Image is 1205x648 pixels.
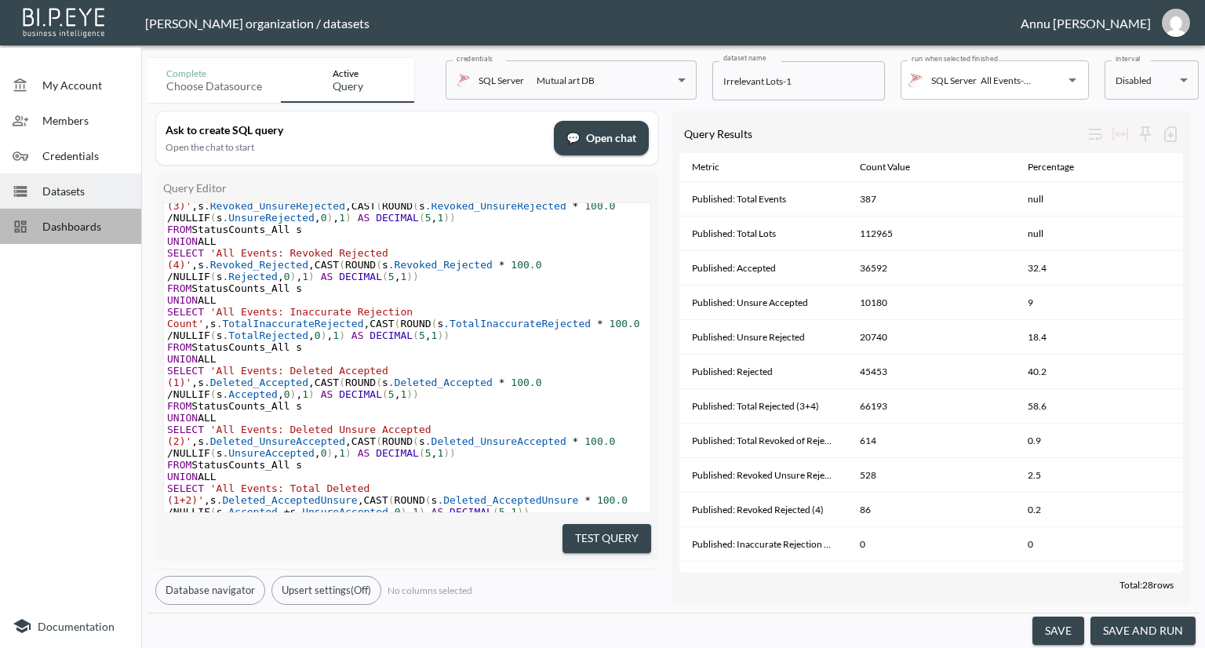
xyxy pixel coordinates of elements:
[450,506,493,518] span: DECIMAL
[204,494,210,506] span: ,
[210,212,217,224] span: (
[413,200,419,212] span: (
[167,424,204,435] span: SELECT
[679,389,847,424] th: Published: Total Rejected (3+4)
[395,318,401,329] span: (
[406,271,419,282] span: ))
[167,459,302,471] span: StatusCounts_All s
[363,318,370,329] span: ,
[145,16,1021,31] div: [PERSON_NAME] organization / datasets
[308,329,315,341] span: ,
[339,212,345,224] span: 1
[679,562,847,596] th: Published: Deleted Accepted (1)
[443,318,591,329] span: .TotalInaccurateRejected
[419,506,425,518] span: )
[290,271,297,282] span: )
[479,71,524,89] p: SQL Server
[155,576,265,605] button: Database navigator
[679,286,847,320] th: Published: Unsure Accepted
[308,388,315,400] span: )
[345,435,351,447] span: ,
[167,412,198,424] span: UNION
[358,447,370,459] span: AS
[679,355,847,389] th: Published: Rejected
[860,158,930,177] span: Count Value
[1090,617,1196,646] button: save and run
[1015,320,1183,355] th: 18.4
[167,506,173,518] span: /
[167,294,217,306] span: ALL
[284,271,290,282] span: 0
[493,506,499,518] span: (
[191,435,198,447] span: ,
[167,247,548,282] span: s CAST ROUND s NULLIF s
[679,527,847,562] th: Published: Inaccurate Rejection Count
[167,400,302,412] span: StatusCounts_All s
[204,377,308,388] span: .Deleted_Accepted
[1162,9,1190,37] img: 30a3054078d7a396129f301891e268cf
[431,447,438,459] span: ,
[425,435,566,447] span: .Deleted_UnsureAccepted
[1151,4,1201,42] button: annu@mutualart.com
[566,129,636,148] span: Open chat
[290,388,297,400] span: )
[679,424,847,458] th: Published: Total Revoked of Rejected
[167,224,191,235] span: FROM
[333,447,339,459] span: ,
[1021,16,1151,31] div: Annu [PERSON_NAME]
[191,200,198,212] span: ,
[382,271,388,282] span: (
[296,271,302,282] span: ,
[333,79,363,93] div: Query
[723,53,766,63] label: dataset name
[425,447,431,459] span: 5
[321,212,327,224] span: 0
[13,617,129,635] a: Documentation
[511,259,541,271] span: 100.0
[847,182,1015,217] th: 387
[163,181,651,195] div: Query Editor
[413,435,419,447] span: (
[679,320,847,355] th: Published: Unsure Rejected
[166,123,544,137] div: Ask to create SQL query
[847,389,1015,424] th: 66193
[395,271,401,282] span: ,
[166,141,544,153] div: Open the chat to start
[167,329,173,341] span: /
[1015,458,1183,493] th: 2.5
[167,282,191,294] span: FROM
[692,158,740,177] span: Metric
[167,471,198,482] span: UNION
[419,212,425,224] span: (
[847,355,1015,389] th: 45453
[1116,53,1141,64] label: interval
[278,271,284,282] span: ,
[351,329,364,341] span: AS
[400,271,406,282] span: 1
[1015,182,1183,217] th: null
[419,447,425,459] span: (
[167,235,217,247] span: ALL
[167,400,191,412] span: FROM
[167,424,437,447] span: 'All Events: Deleted Unsure Accepted (2)'
[167,341,302,353] span: StatusCounts_All s
[679,251,847,286] th: Published: Accepted
[167,341,191,353] span: FROM
[376,200,382,212] span: (
[1116,71,1174,89] div: Disabled
[345,200,351,212] span: ,
[167,212,173,224] span: /
[692,158,719,177] div: Metric
[345,447,351,459] span: )
[167,424,621,459] span: s CAST ROUND s NULLIF s
[38,620,115,633] span: Documentation
[400,506,406,518] span: )
[210,447,217,459] span: (
[204,200,345,212] span: .Revoked_UnsureRejected
[42,77,129,93] span: My Account
[413,329,419,341] span: (
[167,306,204,318] span: SELECT
[1061,69,1083,91] button: Open
[167,459,191,471] span: FROM
[1015,562,1183,596] th: 13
